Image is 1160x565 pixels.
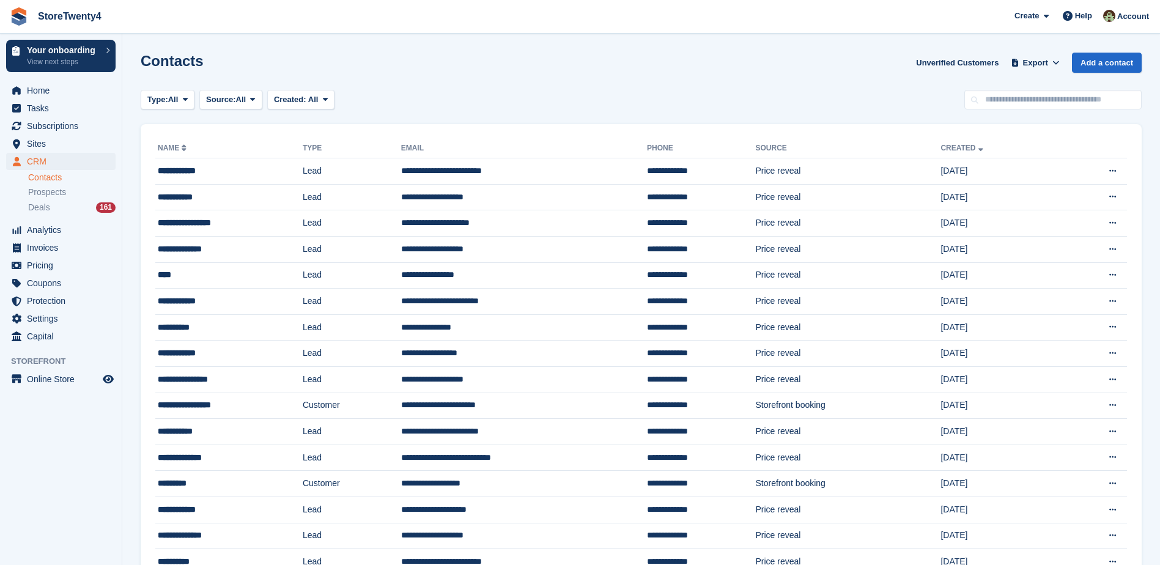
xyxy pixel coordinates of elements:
[27,371,100,388] span: Online Store
[141,53,204,69] h1: Contacts
[940,341,1059,367] td: [DATE]
[756,523,941,549] td: Price reveal
[6,275,116,292] a: menu
[303,497,401,523] td: Lead
[1103,10,1115,22] img: Lee Hanlon
[756,393,941,419] td: Storefront booking
[940,445,1059,471] td: [DATE]
[303,236,401,262] td: Lead
[940,210,1059,237] td: [DATE]
[147,94,168,106] span: Type:
[206,94,235,106] span: Source:
[401,139,647,158] th: Email
[756,445,941,471] td: Price reveal
[940,262,1059,289] td: [DATE]
[1014,10,1039,22] span: Create
[303,314,401,341] td: Lead
[756,139,941,158] th: Source
[303,262,401,289] td: Lead
[940,158,1059,185] td: [DATE]
[1117,10,1149,23] span: Account
[158,144,189,152] a: Name
[756,366,941,393] td: Price reveal
[303,210,401,237] td: Lead
[274,95,306,104] span: Created:
[27,310,100,327] span: Settings
[27,275,100,292] span: Coupons
[27,56,100,67] p: View next steps
[940,236,1059,262] td: [DATE]
[27,153,100,170] span: CRM
[10,7,28,26] img: stora-icon-8386f47178a22dfd0bd8f6a31ec36ba5ce8667c1dd55bd0f319d3a0aa187defe.svg
[940,393,1059,419] td: [DATE]
[27,135,100,152] span: Sites
[1075,10,1092,22] span: Help
[303,523,401,549] td: Lead
[1072,53,1142,73] a: Add a contact
[303,445,401,471] td: Lead
[27,328,100,345] span: Capital
[6,328,116,345] a: menu
[308,95,319,104] span: All
[6,310,116,327] a: menu
[756,497,941,523] td: Price reveal
[27,117,100,135] span: Subscriptions
[6,135,116,152] a: menu
[27,100,100,117] span: Tasks
[6,82,116,99] a: menu
[756,289,941,315] td: Price reveal
[27,46,100,54] p: Your onboarding
[647,139,755,158] th: Phone
[303,471,401,497] td: Customer
[756,210,941,237] td: Price reveal
[27,82,100,99] span: Home
[940,289,1059,315] td: [DATE]
[27,239,100,256] span: Invoices
[940,144,985,152] a: Created
[303,184,401,210] td: Lead
[303,366,401,393] td: Lead
[303,419,401,445] td: Lead
[27,257,100,274] span: Pricing
[756,236,941,262] td: Price reveal
[27,292,100,309] span: Protection
[6,117,116,135] a: menu
[940,523,1059,549] td: [DATE]
[267,90,334,110] button: Created: All
[911,53,1003,73] a: Unverified Customers
[6,257,116,274] a: menu
[6,239,116,256] a: menu
[141,90,194,110] button: Type: All
[756,262,941,289] td: Price reveal
[1008,53,1062,73] button: Export
[756,471,941,497] td: Storefront booking
[6,292,116,309] a: menu
[756,314,941,341] td: Price reveal
[303,158,401,185] td: Lead
[199,90,262,110] button: Source: All
[756,184,941,210] td: Price reveal
[940,419,1059,445] td: [DATE]
[28,186,66,198] span: Prospects
[27,221,100,238] span: Analytics
[940,471,1059,497] td: [DATE]
[6,221,116,238] a: menu
[6,153,116,170] a: menu
[28,201,116,214] a: Deals 161
[28,186,116,199] a: Prospects
[28,172,116,183] a: Contacts
[940,314,1059,341] td: [DATE]
[303,341,401,367] td: Lead
[303,393,401,419] td: Customer
[11,355,122,367] span: Storefront
[236,94,246,106] span: All
[1023,57,1048,69] span: Export
[756,341,941,367] td: Price reveal
[6,100,116,117] a: menu
[303,139,401,158] th: Type
[756,158,941,185] td: Price reveal
[6,40,116,72] a: Your onboarding View next steps
[303,289,401,315] td: Lead
[940,366,1059,393] td: [DATE]
[33,6,106,26] a: StoreTwenty4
